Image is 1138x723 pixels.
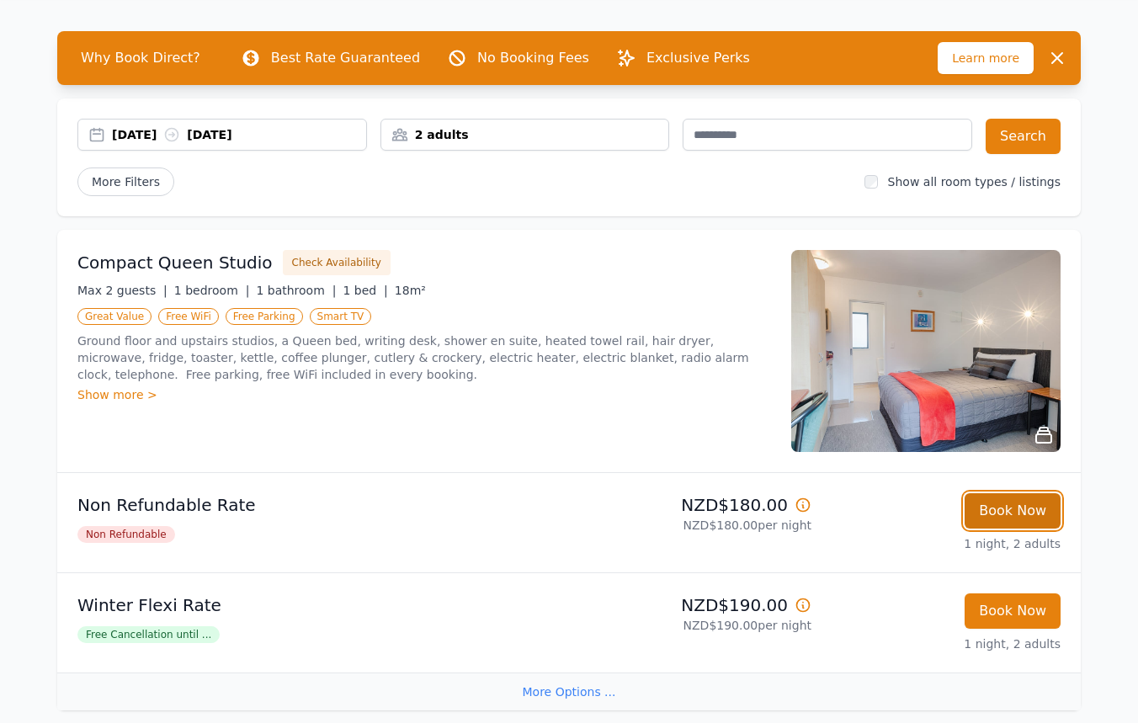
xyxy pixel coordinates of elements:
p: NZD$190.00 per night [576,617,811,634]
span: Why Book Direct? [67,41,214,75]
span: Learn more [938,42,1034,74]
div: 2 adults [381,126,669,143]
p: Ground floor and upstairs studios, a Queen bed, writing desk, shower en suite, heated towel rail,... [77,332,771,383]
button: Search [986,119,1061,154]
p: Non Refundable Rate [77,493,562,517]
span: Non Refundable [77,526,175,543]
p: Winter Flexi Rate [77,593,562,617]
span: Max 2 guests | [77,284,168,297]
button: Check Availability [283,250,391,275]
span: 18m² [395,284,426,297]
span: Smart TV [310,308,372,325]
span: Free WiFi [158,308,219,325]
span: Free Parking [226,308,303,325]
div: Show more > [77,386,771,403]
span: 1 bed | [343,284,387,297]
p: NZD$180.00 [576,493,811,517]
p: NZD$180.00 per night [576,517,811,534]
p: No Booking Fees [477,48,589,68]
span: Free Cancellation until ... [77,626,220,643]
span: 1 bedroom | [174,284,250,297]
button: Book Now [965,593,1061,629]
div: More Options ... [57,672,1081,710]
p: 1 night, 2 adults [825,635,1061,652]
h3: Compact Queen Studio [77,251,273,274]
p: NZD$190.00 [576,593,811,617]
p: Exclusive Perks [646,48,750,68]
div: [DATE] [DATE] [112,126,366,143]
span: Great Value [77,308,152,325]
button: Book Now [965,493,1061,529]
p: Best Rate Guaranteed [271,48,420,68]
label: Show all room types / listings [888,175,1061,189]
span: More Filters [77,167,174,196]
p: 1 night, 2 adults [825,535,1061,552]
span: 1 bathroom | [256,284,336,297]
